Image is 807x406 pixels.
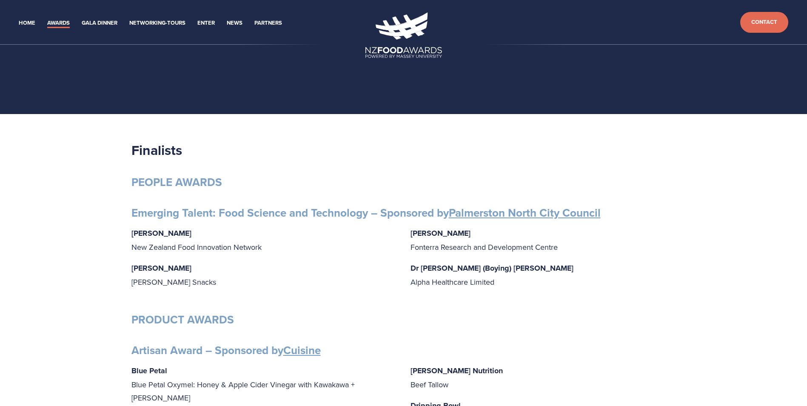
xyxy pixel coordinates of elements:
p: Beef Tallow [411,364,676,391]
a: Contact [740,12,788,33]
a: Palmerston North City Council [449,205,601,221]
strong: [PERSON_NAME] [131,263,191,274]
p: Alpha Healthcare Limited [411,261,676,289]
strong: Finalists [131,140,182,160]
a: News [227,18,242,28]
a: Partners [254,18,282,28]
p: Blue Petal Oxymel: Honey & Apple Cider Vinegar with Kawakawa + [PERSON_NAME] [131,364,397,405]
a: Awards [47,18,70,28]
a: Gala Dinner [82,18,117,28]
a: Networking-Tours [129,18,185,28]
strong: [PERSON_NAME] Nutrition [411,365,503,376]
strong: Artisan Award – Sponsored by [131,342,321,358]
strong: PRODUCT AWARDS [131,312,234,328]
strong: [PERSON_NAME] [411,228,471,239]
strong: Emerging Talent: Food Science and Technology – Sponsored by [131,205,601,221]
strong: PEOPLE AWARDS [131,174,222,190]
strong: Dr [PERSON_NAME] (Boying) [PERSON_NAME] [411,263,573,274]
strong: [PERSON_NAME] [131,228,191,239]
a: Home [19,18,35,28]
a: Enter [197,18,215,28]
a: Cuisine [283,342,321,358]
strong: Blue Petal [131,365,167,376]
p: New Zealand Food Innovation Network [131,226,397,254]
p: [PERSON_NAME] Snacks [131,261,397,289]
p: Fonterra Research and Development Centre [411,226,676,254]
